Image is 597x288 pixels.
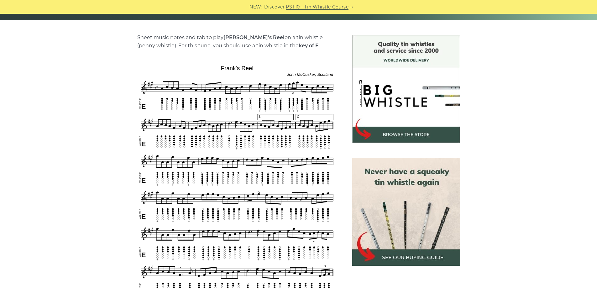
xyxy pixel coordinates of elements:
p: Sheet music notes and tab to play on a tin whistle (penny whistle). For this tune, you should use... [137,34,337,50]
img: tin whistle buying guide [352,158,460,266]
span: Discover [264,3,285,11]
span: NEW: [249,3,262,11]
strong: [PERSON_NAME]’s Reel [223,34,285,40]
img: BigWhistle Tin Whistle Store [352,35,460,143]
a: PST10 - Tin Whistle Course [286,3,348,11]
strong: key of E [299,43,319,49]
